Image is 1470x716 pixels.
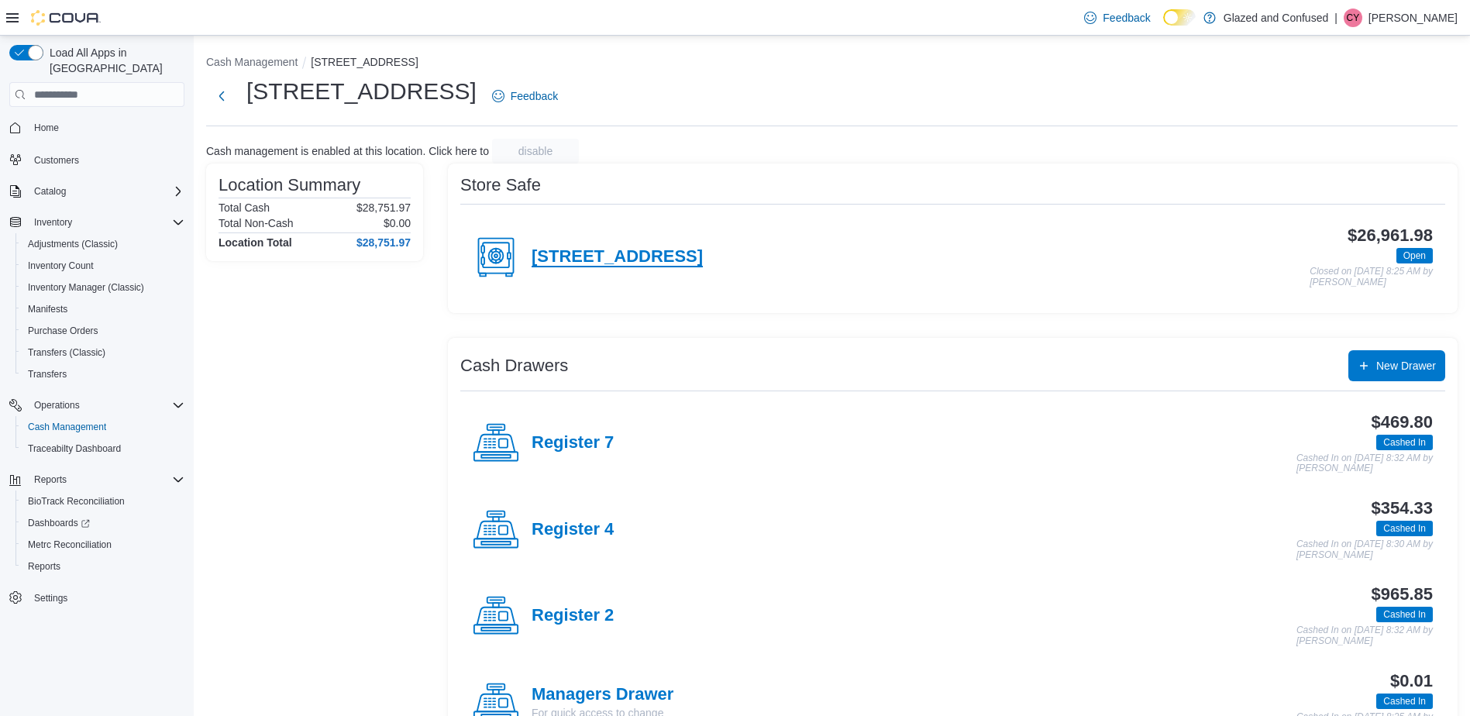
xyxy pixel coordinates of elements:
[34,216,72,229] span: Inventory
[356,236,411,249] h4: $28,751.97
[15,556,191,577] button: Reports
[1372,585,1433,604] h3: $965.85
[1376,607,1433,622] span: Cashed In
[356,201,411,214] p: $28,751.97
[28,495,125,508] span: BioTrack Reconciliation
[28,150,184,169] span: Customers
[1383,694,1426,708] span: Cashed In
[384,217,411,229] p: $0.00
[28,517,90,529] span: Dashboards
[1296,539,1433,560] p: Cashed In on [DATE] 8:30 AM by [PERSON_NAME]
[22,439,184,458] span: Traceabilty Dashboard
[1372,413,1433,432] h3: $469.80
[3,587,191,609] button: Settings
[532,685,673,705] h4: Managers Drawer
[219,236,292,249] h4: Location Total
[15,438,191,460] button: Traceabilty Dashboard
[22,418,184,436] span: Cash Management
[1078,2,1156,33] a: Feedback
[518,143,553,159] span: disable
[460,356,568,375] h3: Cash Drawers
[1296,625,1433,646] p: Cashed In on [DATE] 8:32 AM by [PERSON_NAME]
[22,492,184,511] span: BioTrack Reconciliation
[9,110,184,649] nav: Complex example
[28,442,121,455] span: Traceabilty Dashboard
[219,217,294,229] h6: Total Non-Cash
[219,201,270,214] h6: Total Cash
[511,88,558,104] span: Feedback
[22,343,184,362] span: Transfers (Classic)
[22,322,184,340] span: Purchase Orders
[22,492,131,511] a: BioTrack Reconciliation
[1383,522,1426,535] span: Cashed In
[1390,672,1433,690] h3: $0.01
[22,439,127,458] a: Traceabilty Dashboard
[3,116,191,139] button: Home
[28,560,60,573] span: Reports
[28,589,74,608] a: Settings
[15,233,191,255] button: Adjustments (Classic)
[1334,9,1337,27] p: |
[1372,499,1433,518] h3: $354.33
[486,81,564,112] a: Feedback
[28,368,67,380] span: Transfers
[28,182,72,201] button: Catalog
[34,473,67,486] span: Reports
[22,235,184,253] span: Adjustments (Classic)
[15,298,191,320] button: Manifests
[28,182,184,201] span: Catalog
[206,54,1458,73] nav: An example of EuiBreadcrumbs
[22,365,73,384] a: Transfers
[1103,10,1150,26] span: Feedback
[206,56,298,68] button: Cash Management
[1368,9,1458,27] p: [PERSON_NAME]
[34,399,80,411] span: Operations
[15,342,191,363] button: Transfers (Classic)
[15,534,191,556] button: Metrc Reconciliation
[22,557,67,576] a: Reports
[206,145,489,157] p: Cash management is enabled at this location. Click here to
[28,346,105,359] span: Transfers (Classic)
[34,592,67,604] span: Settings
[206,81,237,112] button: Next
[28,118,184,137] span: Home
[28,213,184,232] span: Inventory
[22,535,118,554] a: Metrc Reconciliation
[22,535,184,554] span: Metrc Reconciliation
[15,363,191,385] button: Transfers
[28,539,112,551] span: Metrc Reconciliation
[22,256,100,275] a: Inventory Count
[28,119,65,137] a: Home
[3,394,191,416] button: Operations
[28,396,184,415] span: Operations
[460,176,541,194] h3: Store Safe
[532,606,614,626] h4: Register 2
[1163,9,1196,26] input: Dark Mode
[1396,248,1433,263] span: Open
[1376,521,1433,536] span: Cashed In
[28,396,86,415] button: Operations
[28,588,184,608] span: Settings
[1348,350,1445,381] button: New Drawer
[22,278,150,297] a: Inventory Manager (Classic)
[532,247,703,267] h4: [STREET_ADDRESS]
[15,416,191,438] button: Cash Management
[22,322,105,340] a: Purchase Orders
[43,45,184,76] span: Load All Apps in [GEOGRAPHIC_DATA]
[28,151,85,170] a: Customers
[1224,9,1328,27] p: Glazed and Confused
[22,343,112,362] a: Transfers (Classic)
[22,365,184,384] span: Transfers
[28,260,94,272] span: Inventory Count
[28,281,144,294] span: Inventory Manager (Classic)
[28,325,98,337] span: Purchase Orders
[15,255,191,277] button: Inventory Count
[28,213,78,232] button: Inventory
[31,10,101,26] img: Cova
[22,235,124,253] a: Adjustments (Classic)
[492,139,579,164] button: disable
[22,514,96,532] a: Dashboards
[15,512,191,534] a: Dashboards
[1347,9,1360,27] span: CY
